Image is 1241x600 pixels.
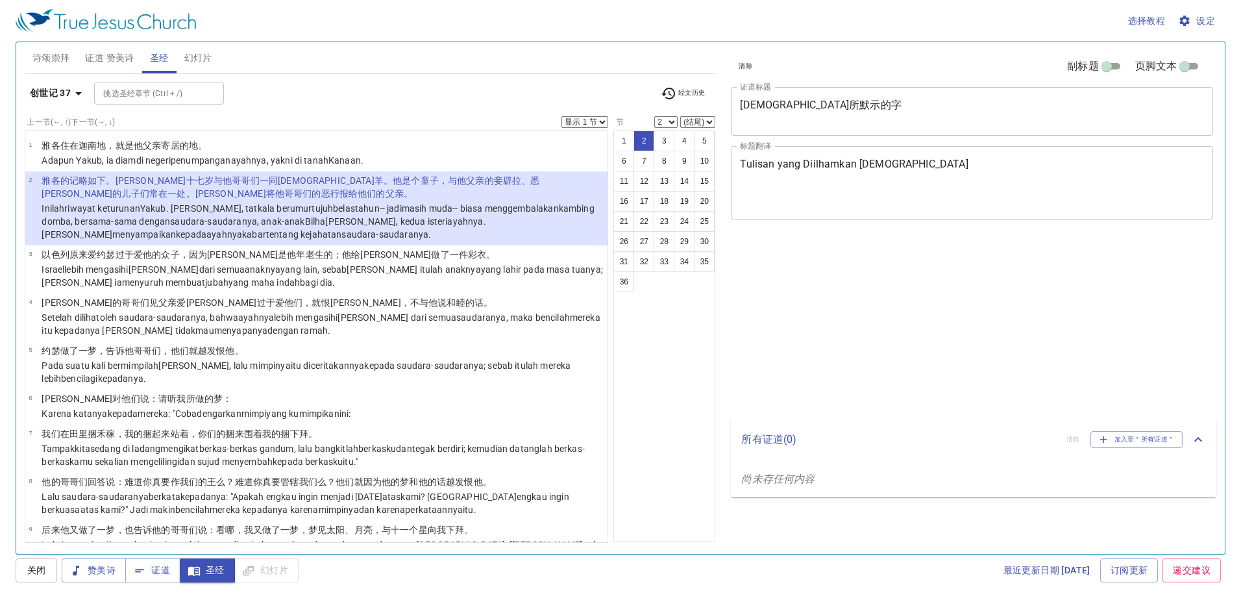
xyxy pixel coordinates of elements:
[654,211,674,232] button: 23
[150,50,169,66] span: 圣经
[42,444,585,467] wh2009: kita
[330,297,493,308] wh8130: [PERSON_NAME]，不
[42,203,594,240] wh428: riwayat keturunan
[42,540,602,563] wh5608: kepada saudara-saudaranya
[42,312,600,336] wh7200: oleh saudara-saudaranya
[29,141,32,148] span: 1
[138,408,350,419] wh413: mereka: "Coba
[373,525,474,535] wh3394: ，与十一
[654,131,674,151] button: 3
[463,505,476,515] wh1697: itu.
[102,155,363,166] wh3290: , ia diam
[486,249,495,260] wh3801: 。
[27,118,115,126] label: 上一节 (←, ↑) 下一节 (→, ↓)
[207,345,244,356] wh3254: 发恨
[42,540,602,563] wh2492: pula
[319,505,476,515] wh5921: mimpinya
[654,231,674,252] button: 28
[42,312,600,336] wh3588: ayahnya
[339,408,351,419] wh2492: ini
[175,505,476,515] wh3254: bencilah
[29,346,32,353] span: 5
[198,140,207,151] wh776: 。
[106,140,207,151] wh776: ，就是他父亲
[654,191,674,212] button: 18
[42,175,539,199] wh6240: 七
[42,392,350,405] p: [PERSON_NAME]对他们说
[186,297,493,308] wh157: [PERSON_NAME]过于爱他们
[42,475,604,488] p: 他的哥哥们
[328,325,330,336] wh7965: .
[633,131,654,151] button: 2
[116,477,492,487] wh559: ：难道你真要
[613,131,634,151] button: 1
[214,325,330,336] wh3201: menyapanya
[69,456,358,467] wh485: kamu sekalian mengelilingi
[302,297,493,308] wh251: ，就恨
[674,131,694,151] button: 4
[184,50,212,66] span: 幻灯片
[409,525,473,535] wh259: 个星
[112,229,431,240] wh3130: menyampaikan
[112,188,413,199] wh2153: 的儿子们
[345,525,473,535] wh8121: 、月亮
[405,505,476,515] wh5921: perkataannya
[42,264,603,288] wh1121: yang lain, sebab
[464,525,473,535] wh7812: 。
[42,154,363,167] p: Adapun Yakub
[694,211,715,232] button: 25
[16,558,57,582] button: 关闭
[125,345,244,356] wh5046: 他哥哥们
[42,175,539,199] wh3130: 十
[674,251,694,272] button: 34
[125,558,180,582] button: 证道
[1135,58,1177,74] span: 页脚文本
[60,140,207,151] wh3290: 住在
[299,477,492,487] wh4910: 我们么？他们就因为他的梦
[477,249,495,260] wh6446: 衣
[633,231,654,252] button: 27
[242,229,431,240] wh1: kabar
[42,407,350,420] p: Karena katanya
[455,477,492,487] wh3254: 发恨
[42,444,585,467] wh7704: mengikat
[1090,431,1183,448] button: 加入至＂所有证道＂
[42,263,604,289] p: Israel
[42,203,594,240] wh5288: -- biasa menggembalakan
[161,345,243,356] wh251: ，他们就越
[177,394,232,404] wh8085: 我所做
[674,211,694,232] button: 24
[42,540,602,563] wh2472: yang lain
[42,202,604,241] p: Inilah
[195,325,330,336] wh3808: mau
[216,477,492,487] wh4427: 么？难道你真要
[654,151,674,171] button: 8
[740,158,1204,207] textarea: Tulisan yang Diilhamkan [DEMOGRAPHIC_DATA]
[1123,9,1171,33] button: 选择教程
[409,477,491,487] wh2472: 和他的话
[613,251,634,272] button: 31
[26,562,47,579] span: 关闭
[42,359,604,385] p: Pada suatu kali bermimpilah
[42,264,603,288] wh3478: lebih mengasihi
[42,311,604,337] p: Setelah dilihat
[726,233,1118,413] iframe: from-child
[361,155,363,166] wh3667: .
[97,345,243,356] wh2472: ，告诉
[171,477,492,487] wh4427: 作我们的王
[474,477,492,487] wh8130: 他。
[1181,13,1215,29] span: 设定
[674,191,694,212] button: 19
[16,9,196,32] img: True Jesus Church
[42,540,602,563] wh5750: mimpi
[32,50,70,66] span: 诗颂崇拜
[69,249,496,260] wh3478: 原来爱
[300,277,335,288] wh6446: bagi dia.
[30,85,71,101] b: 创世记 37
[42,492,569,515] wh559: kepadanya: "Apakah engkau ingin menjadi [DATE]
[339,188,413,199] wh7451: 报给
[189,429,317,439] wh5324: ，你们的捆
[136,155,364,166] wh3427: di negeri
[42,444,585,467] wh587: sedang di ladang
[98,373,147,384] wh5750: kepadanya.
